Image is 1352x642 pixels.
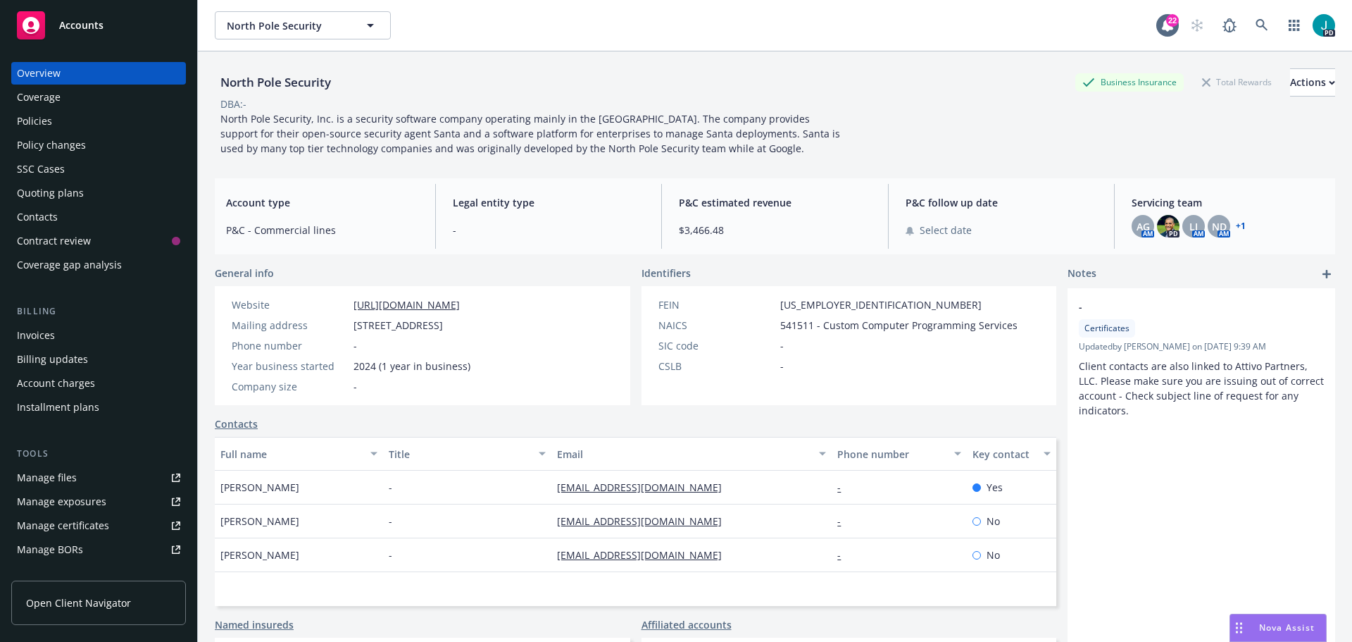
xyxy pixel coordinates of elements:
div: Key contact [972,447,1035,462]
a: Quoting plans [11,182,186,204]
a: Summary of insurance [11,562,186,585]
button: Phone number [832,437,966,471]
div: Mailing address [232,318,348,333]
span: Account type [226,195,418,210]
div: Company size [232,379,348,394]
a: Coverage gap analysis [11,254,186,276]
span: 541511 - Custom Computer Programming Services [780,318,1018,333]
a: Invoices [11,324,186,347]
div: Phone number [837,447,945,462]
div: Manage BORs [17,538,83,561]
span: ND [1212,219,1227,234]
span: North Pole Security, Inc. is a security software company operating mainly in the [GEOGRAPHIC_DATA... [220,112,843,155]
button: Email [551,437,832,471]
a: Manage exposures [11,490,186,513]
div: Phone number [232,338,348,353]
a: Billing updates [11,348,186,371]
div: DBA: - [220,97,246,111]
span: P&C - Commercial lines [226,223,418,237]
span: - [780,359,784,374]
button: Key contact [967,437,1056,471]
a: Report a Bug [1215,11,1244,39]
div: Drag to move [1230,615,1248,641]
span: [STREET_ADDRESS] [353,318,443,333]
a: Policies [11,110,186,132]
div: North Pole Security [215,73,337,92]
div: Summary of insurance [17,562,124,585]
img: photo [1313,14,1335,37]
a: Manage files [11,467,186,489]
a: [EMAIL_ADDRESS][DOMAIN_NAME] [557,481,733,494]
a: Coverage [11,86,186,109]
a: Named insureds [215,617,294,632]
span: [PERSON_NAME] [220,480,299,495]
a: add [1318,266,1335,283]
span: - [453,223,645,237]
div: Total Rewards [1195,73,1279,91]
div: Manage files [17,467,77,489]
a: +1 [1236,222,1246,230]
div: Invoices [17,324,55,347]
div: Coverage [17,86,61,109]
span: Accounts [59,20,104,31]
div: Business Insurance [1075,73,1184,91]
a: Contacts [215,416,258,431]
a: Overview [11,62,186,85]
div: Manage exposures [17,490,106,513]
span: - [353,338,357,353]
a: Accounts [11,6,186,45]
span: General info [215,266,274,280]
div: Title [389,447,530,462]
span: Updated by [PERSON_NAME] on [DATE] 9:39 AM [1079,340,1324,353]
a: Contacts [11,206,186,228]
button: Title [383,437,551,471]
span: Select date [920,223,972,237]
span: - [353,379,357,394]
a: Manage BORs [11,538,186,561]
div: Installment plans [17,396,99,419]
span: 2024 (1 year in business) [353,359,470,374]
div: Actions [1290,69,1335,96]
div: FEIN [658,297,775,312]
span: Yes [987,480,1003,495]
div: Manage certificates [17,514,109,537]
button: North Pole Security [215,11,391,39]
div: SIC code [658,338,775,353]
span: No [987,548,1000,562]
span: Notes [1068,266,1096,283]
a: [EMAIL_ADDRESS][DOMAIN_NAME] [557,514,733,528]
span: No [987,514,1000,529]
a: - [837,481,852,494]
div: Year business started [232,359,348,374]
a: [URL][DOMAIN_NAME] [353,298,460,311]
a: Account charges [11,372,186,395]
span: $3,466.48 [679,223,871,237]
span: LI [1189,219,1198,234]
a: Contract review [11,230,186,252]
span: [PERSON_NAME] [220,548,299,562]
div: Coverage gap analysis [17,254,122,276]
span: Open Client Navigator [26,595,131,610]
span: Client contacts are also linked to Attivo Partners, LLC. Please make sure you are issuing out of ... [1079,359,1327,417]
div: Policies [17,110,52,132]
div: Account charges [17,372,95,395]
div: Full name [220,447,362,462]
button: Actions [1290,68,1335,97]
a: Affiliated accounts [641,617,732,632]
span: Nova Assist [1259,622,1315,634]
span: - [389,548,392,562]
div: -CertificatesUpdatedby [PERSON_NAME] on [DATE] 9:39 AMClient contacts are also linked to Attivo P... [1068,288,1335,429]
button: Full name [215,437,383,471]
div: Billing updates [17,348,88,371]
span: P&C follow up date [906,195,1098,210]
a: - [837,514,852,528]
span: - [1079,300,1287,314]
span: Legal entity type [453,195,645,210]
button: Nova Assist [1229,614,1327,642]
div: NAICS [658,318,775,333]
span: Servicing team [1132,195,1324,210]
a: Manage certificates [11,514,186,537]
div: 22 [1166,14,1179,27]
div: CSLB [658,359,775,374]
